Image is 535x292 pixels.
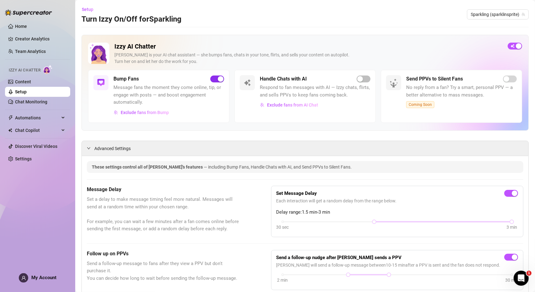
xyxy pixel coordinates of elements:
img: svg%3e [114,110,118,115]
span: expanded [87,146,91,150]
span: Advanced Settings [94,145,131,152]
div: 30 min [505,277,518,284]
span: No reply from a fan? Try a smart, personal PPV — a better alternative to mass messages. [406,84,517,99]
a: Discover Viral Videos [15,144,57,149]
span: Send a follow-up message to fans after they view a PPV but don't purchase it. You can decide how ... [87,260,240,282]
img: svg%3e [97,79,105,86]
span: Chat Copilot [15,125,60,135]
img: Chat Copilot [8,128,12,133]
a: Settings [15,156,32,161]
strong: Send a follow-up nudge after [PERSON_NAME] sends a PPV [276,255,402,260]
span: thunderbolt [8,115,13,120]
span: My Account [31,275,56,280]
strong: Set Message Delay [276,190,317,196]
img: silent-fans-ppv-o-N6Mmdf.svg [390,79,400,89]
h5: Follow up on PPVs [87,250,240,258]
h5: Message Delay [87,186,240,193]
span: Respond to fan messages with AI — Izzy chats, flirts, and sells PPVs to keep fans coming back. [260,84,370,99]
span: Delay range: 1.5 min - 3 min [276,209,518,216]
span: 1 [527,271,532,276]
img: svg%3e [244,79,251,86]
button: Exclude fans from AI Chat [260,100,318,110]
span: Exclude fans from AI Chat [267,102,318,107]
h5: Bump Fans [113,75,139,83]
h2: Izzy AI Chatter [114,43,503,50]
img: Izzy AI Chatter [88,43,109,64]
span: team [522,13,525,16]
div: 2 min [277,277,288,284]
span: Coming Soon [406,101,434,108]
a: Setup [15,89,27,94]
img: logo-BBDzfeDw.svg [5,9,52,16]
img: AI Chatter [43,65,53,74]
span: These settings control all of [PERSON_NAME]'s features [92,164,204,169]
h3: Turn Izzy On/Off for Sparkling [81,14,181,24]
span: [PERSON_NAME] will send a follow-up message between 10 - 15 min after a PPV is sent and the fan d... [276,262,518,269]
a: Creator Analytics [15,34,65,44]
div: [PERSON_NAME] is your AI chat assistant — she bumps fans, chats in your tone, flirts, and sells y... [114,52,503,65]
div: 30 sec [276,224,289,231]
h5: Send PPVs to Silent Fans [406,75,463,83]
span: user [21,276,26,280]
a: Home [15,24,27,29]
span: Sparkling (sparklinsprite) [471,10,525,19]
span: Message fans the moment they come online, tip, or engage with posts — and boost engagement automa... [113,84,224,106]
a: Chat Monitoring [15,99,47,104]
a: Content [15,79,31,84]
button: Exclude fans from Bump [113,107,169,117]
span: Setup [82,7,93,12]
h5: Handle Chats with AI [260,75,307,83]
span: Exclude fans from Bump [121,110,169,115]
span: Izzy AI Chatter [9,67,40,73]
iframe: Intercom live chat [514,271,529,286]
button: Setup [81,4,98,14]
img: svg%3e [260,103,265,107]
div: 3 min [506,224,517,231]
span: — including Bump Fans, Handle Chats with AI, and Send PPVs to Silent Fans. [204,164,352,169]
a: Team Analytics [15,49,46,54]
span: Each interaction will get a random delay from the range below. [276,197,518,204]
span: Automations [15,113,60,123]
span: Set a delay to make message timing feel more natural. Messages will send at a random time within ... [87,196,240,233]
div: expanded [87,145,94,152]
